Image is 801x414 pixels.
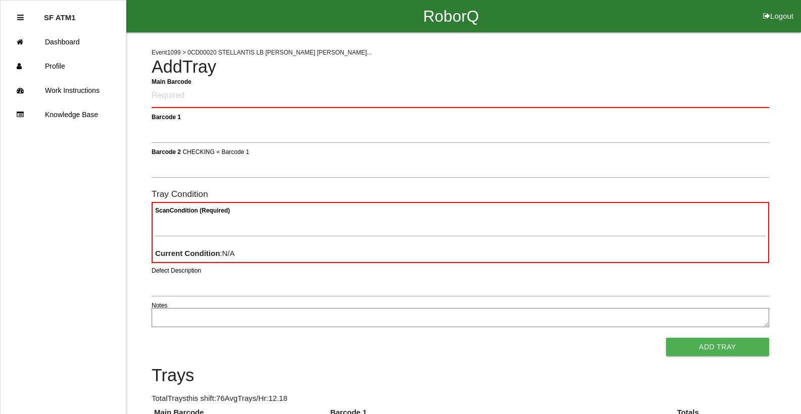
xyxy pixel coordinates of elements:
span: CHECKING = Barcode 1 [182,148,249,155]
a: Knowledge Base [1,102,126,127]
h4: Add Tray [152,58,769,77]
p: Total Trays this shift: 76 Avg Trays /Hr: 12.18 [152,393,769,404]
b: Barcode 2 [152,148,181,155]
span: : N/A [155,249,235,257]
a: Profile [1,54,126,78]
input: Required [152,84,769,108]
b: Barcode 1 [152,113,181,120]
b: Scan Condition (Required) [155,207,230,214]
div: Close [17,6,24,30]
b: Main Barcode [152,78,192,85]
a: Dashboard [1,30,126,54]
h6: Tray Condition [152,189,769,199]
button: Add Tray [666,338,769,356]
b: Current Condition [155,249,220,257]
label: Notes [152,301,167,310]
h4: Trays [152,366,769,385]
a: Work Instructions [1,78,126,102]
label: Defect Description [152,266,201,275]
span: Event 1099 > 0CD00020 STELLANTIS LB [PERSON_NAME] [PERSON_NAME]... [152,49,372,56]
p: SF ATM1 [44,6,76,22]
